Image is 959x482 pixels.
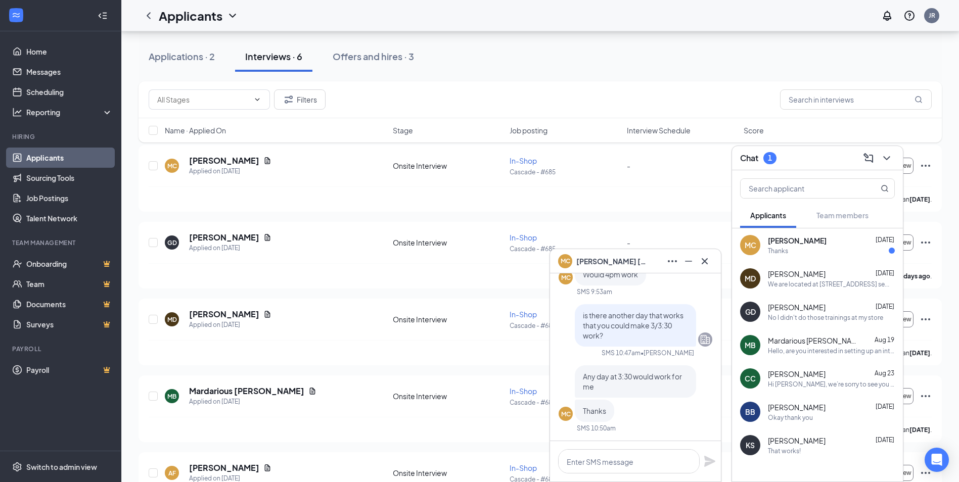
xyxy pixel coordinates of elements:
[12,107,22,117] svg: Analysis
[159,7,222,24] h1: Applicants
[263,464,271,472] svg: Document
[510,125,547,135] span: Job posting
[510,168,620,176] p: Cascade - #685
[745,373,756,383] div: CC
[393,391,504,401] div: Onsite Interview
[768,313,883,322] div: No I didn't do those trainings at my store
[768,436,826,446] span: [PERSON_NAME]
[510,245,620,253] p: Cascade - #685
[745,340,756,350] div: MB
[561,273,571,282] div: MC
[189,166,271,176] div: Applied on [DATE]
[744,125,764,135] span: Score
[745,307,756,317] div: GD
[189,243,271,253] div: Applied on [DATE]
[11,10,21,20] svg: WorkstreamLogo
[699,333,711,346] svg: Company
[510,463,537,472] span: In-Shop
[263,233,271,242] svg: Document
[26,107,113,117] div: Reporting
[333,50,414,63] div: Offers and hires · 3
[682,255,695,267] svg: Minimize
[26,41,113,62] a: Home
[704,455,716,467] button: Plane
[393,314,504,324] div: Onsite Interview
[750,211,786,220] span: Applicants
[876,236,894,244] span: [DATE]
[165,125,226,135] span: Name · Applied On
[816,211,869,220] span: Team members
[26,254,113,274] a: OnboardingCrown
[26,462,97,472] div: Switch to admin view
[26,62,113,82] a: Messages
[881,184,889,192] svg: MagnifyingGlass
[768,413,813,422] div: Okay thank you
[510,233,537,242] span: In-Shop
[903,10,916,22] svg: QuestionInfo
[627,238,630,247] span: -
[768,347,895,355] div: Hello, are you interested in setting up an interview? If so, you will need a photo id and social ...
[680,253,697,269] button: Minimize
[768,402,826,412] span: [PERSON_NAME]
[929,11,935,20] div: JR
[875,369,894,377] span: Aug 23
[627,161,630,170] span: -
[920,236,932,249] svg: Ellipses
[189,397,316,407] div: Applied on [DATE]
[768,235,827,246] span: [PERSON_NAME]
[167,392,176,401] div: MB
[876,403,894,410] span: [DATE]
[26,168,113,188] a: Sourcing Tools
[746,440,755,450] div: KS
[780,89,932,110] input: Search in interviews
[745,273,756,283] div: MD
[189,309,259,320] h5: [PERSON_NAME]
[26,360,113,380] a: PayrollCrown
[26,82,113,102] a: Scheduling
[283,93,295,106] svg: Filter
[263,157,271,165] svg: Document
[245,50,302,63] div: Interviews · 6
[167,238,177,247] div: GD
[189,232,259,243] h5: [PERSON_NAME]
[881,10,893,22] svg: Notifications
[510,310,537,319] span: In-Shop
[26,148,113,168] a: Applicants
[768,247,788,255] div: Thanks
[26,188,113,208] a: Job Postings
[510,156,537,165] span: In-Shop
[768,369,826,379] span: [PERSON_NAME]
[699,255,711,267] svg: Cross
[143,10,155,22] a: ChevronLeft
[26,314,113,334] a: SurveysCrown
[149,50,215,63] div: Applications · 2
[253,95,261,104] svg: ChevronDown
[909,349,930,357] b: [DATE]
[12,345,111,353] div: Payroll
[189,462,259,473] h5: [PERSON_NAME]
[741,179,860,198] input: Search applicant
[168,469,176,477] div: AF
[189,320,271,330] div: Applied on [DATE]
[745,240,756,250] div: MC
[167,315,177,324] div: MD
[860,150,877,166] button: ComposeMessage
[576,256,647,267] span: [PERSON_NAME] [PERSON_NAME]
[12,132,111,141] div: Hiring
[768,302,826,312] span: [PERSON_NAME]
[26,274,113,294] a: TeamCrown
[740,153,758,164] h3: Chat
[768,335,859,346] span: Mardarious [PERSON_NAME]
[876,436,894,444] span: [DATE]
[920,160,932,172] svg: Ellipses
[602,349,641,357] div: SMS 10:47am
[862,152,875,164] svg: ComposeMessage
[899,272,930,280] b: 7 days ago
[881,152,893,164] svg: ChevronDown
[920,313,932,325] svg: Ellipses
[12,462,22,472] svg: Settings
[393,468,504,478] div: Onsite Interview
[876,269,894,277] span: [DATE]
[393,237,504,248] div: Onsite Interview
[583,372,682,391] span: Any day at 3:30 would work for me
